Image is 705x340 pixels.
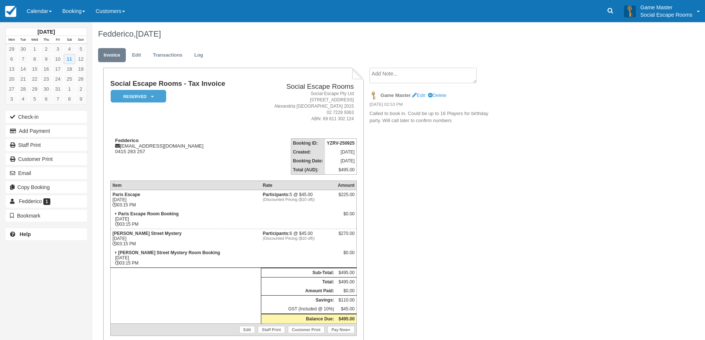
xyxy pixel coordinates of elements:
td: [DATE] 03:15 PM [110,209,261,229]
em: (Discounted Pricing ($10 off)) [263,236,334,240]
a: 25 [64,74,75,84]
b: Help [20,231,31,237]
a: 17 [52,64,64,74]
th: Sat [64,36,75,44]
a: 20 [6,74,17,84]
a: 12 [75,54,87,64]
strong: Participants [263,192,290,197]
th: Created: [291,148,325,156]
a: 29 [6,44,17,54]
p: Social Escape Rooms [640,11,692,18]
a: Log [189,48,209,63]
a: 13 [6,64,17,74]
th: Total (AUD): [291,165,325,175]
td: GST (Included @ 10%) [261,304,336,314]
th: Thu [40,36,52,44]
strong: [PERSON_NAME] Street Mystery [113,231,182,236]
td: $495.00 [336,277,357,287]
strong: $495.00 [339,316,355,322]
a: Edit [412,92,425,98]
a: 10 [52,54,64,64]
h1: Fedderico, [98,30,616,38]
div: $270.00 [338,231,355,242]
div: $0.00 [338,211,355,222]
img: checkfront-main-nav-mini-logo.png [5,6,16,17]
a: 31 [52,84,64,94]
td: $495.00 [325,165,357,175]
span: Fedderico [19,198,42,204]
th: Sub-Total: [261,268,336,277]
a: Transactions [147,48,188,63]
em: Reserved [111,90,166,103]
a: Reserved [110,90,164,103]
strong: Paris Escape Room Booking [118,211,178,216]
button: Bookmark [6,210,87,222]
td: [DATE] 03:15 PM [110,248,261,268]
div: $0.00 [338,250,355,261]
th: Mon [6,36,17,44]
a: 3 [6,94,17,104]
th: Tue [17,36,29,44]
a: 4 [64,44,75,54]
button: Email [6,167,87,179]
a: 9 [40,54,52,64]
div: [EMAIL_ADDRESS][DOMAIN_NAME] 0415 283 257 [110,138,252,154]
div: $225.00 [338,192,355,203]
a: 29 [29,84,40,94]
td: $0.00 [336,286,357,296]
span: 1 [43,198,50,205]
strong: [DATE] [37,29,55,35]
th: Rate [261,181,336,190]
a: 7 [17,54,29,64]
a: 21 [17,74,29,84]
th: Item [110,181,261,190]
td: $110.00 [336,296,357,305]
a: 8 [64,94,75,104]
a: 28 [17,84,29,94]
th: Savings: [261,296,336,305]
a: 2 [75,84,87,94]
a: 8 [29,54,40,64]
a: 5 [75,44,87,54]
button: Add Payment [6,125,87,137]
td: $495.00 [336,268,357,277]
th: Balance Due: [261,314,336,324]
strong: Participants [263,231,290,236]
a: 30 [17,44,29,54]
button: Copy Booking [6,181,87,193]
a: 7 [52,94,64,104]
td: [DATE] 03:15 PM [110,229,261,249]
th: Fri [52,36,64,44]
th: Sun [75,36,87,44]
em: [DATE] 02:53 PM [369,101,494,110]
a: Staff Print [6,139,87,151]
a: 23 [40,74,52,84]
a: Edit [127,48,147,63]
a: 22 [29,74,40,84]
h1: Social Escape Rooms - Tax Invoice [110,80,252,88]
a: 19 [75,64,87,74]
a: 3 [52,44,64,54]
a: 24 [52,74,64,84]
th: Total: [261,277,336,287]
a: Pay Now [328,326,355,333]
a: Customer Print [288,326,325,333]
a: Edit [239,326,255,333]
a: Invoice [98,48,126,63]
td: [DATE] [325,148,357,156]
span: [DATE] [136,29,161,38]
a: 1 [64,84,75,94]
th: Booking Date: [291,156,325,165]
h2: Social Escape Rooms [255,83,354,91]
a: Staff Print [258,326,285,333]
a: Customer Print [6,153,87,165]
strong: Fedderico [115,138,139,143]
th: Amount Paid: [261,286,336,296]
td: [DATE] 03:15 PM [110,190,261,210]
p: Called to book in. Could be up to 16 Players for birthday party. Will call later to confirm numbers [369,110,494,124]
a: 30 [40,84,52,94]
td: 5 @ $45.00 [261,190,336,210]
a: 5 [29,94,40,104]
th: Booking ID: [291,139,325,148]
a: 11 [64,54,75,64]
